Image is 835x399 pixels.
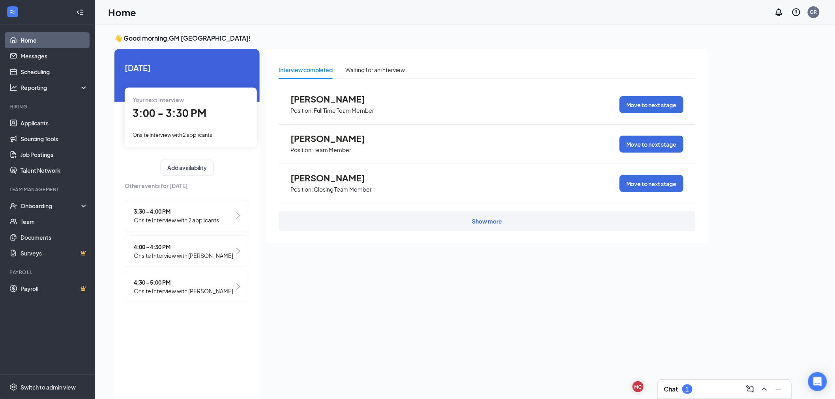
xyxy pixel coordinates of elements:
[758,383,771,395] button: ChevronUp
[290,133,377,144] span: [PERSON_NAME]
[21,245,88,261] a: SurveysCrown
[134,242,233,251] span: 4:00 - 4:30 PM
[620,136,683,153] button: Move to next stage
[21,64,88,80] a: Scheduling
[134,216,219,224] span: Onsite Interview with 2 applicants
[9,103,86,110] div: Hiring
[760,384,769,394] svg: ChevronUp
[21,202,81,210] div: Onboarding
[21,32,88,48] a: Home
[314,107,374,114] p: Full Time Team Member
[472,217,502,225] div: Show more
[9,383,17,391] svg: Settings
[21,229,88,245] a: Documents
[133,132,212,138] span: Onsite Interview with 2 applicants
[76,8,84,16] svg: Collapse
[21,115,88,131] a: Applicants
[21,48,88,64] a: Messages
[134,287,233,295] span: Onsite Interview with [PERSON_NAME]
[9,186,86,193] div: Team Management
[810,9,817,15] div: GR
[290,146,313,154] p: Position:
[290,107,313,114] p: Position:
[774,384,783,394] svg: Minimize
[21,147,88,162] a: Job Postings
[134,207,219,216] span: 3:30 - 4:00 PM
[290,94,377,104] span: [PERSON_NAME]
[9,84,17,91] svg: Analysis
[21,383,76,391] div: Switch to admin view
[744,383,756,395] button: ComposeMessage
[114,34,708,43] h3: 👋 Good morning, GM [GEOGRAPHIC_DATA] !
[21,131,88,147] a: Sourcing Tools
[9,269,86,276] div: Payroll
[745,384,755,394] svg: ComposeMessage
[345,65,405,74] div: Waiting for an interview
[664,385,678,393] h3: Chat
[133,96,184,103] span: Your next interview
[21,84,88,91] div: Reporting
[9,202,17,210] svg: UserCheck
[21,162,88,178] a: Talent Network
[314,146,351,154] p: Team Member
[290,186,313,193] p: Position:
[133,106,206,119] span: 3:00 - 3:30 PM
[620,96,683,113] button: Move to next stage
[279,65,333,74] div: Interview completed
[125,62,249,74] span: [DATE]
[21,281,88,296] a: PayrollCrown
[9,8,17,16] svg: WorkstreamLogo
[772,383,785,395] button: Minimize
[774,7,784,17] svg: Notifications
[792,7,801,17] svg: QuestionInfo
[290,173,377,183] span: [PERSON_NAME]
[808,372,827,391] div: Open Intercom Messenger
[21,214,88,229] a: Team
[134,251,233,260] span: Onsite Interview with [PERSON_NAME]
[108,6,136,19] h1: Home
[620,175,683,192] button: Move to next stage
[161,160,213,175] button: Add availability
[134,278,233,287] span: 4:30 - 5:00 PM
[314,186,372,193] p: Closing Team Member
[686,386,689,393] div: 1
[125,181,249,190] span: Other events for [DATE]
[635,384,642,390] div: MC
